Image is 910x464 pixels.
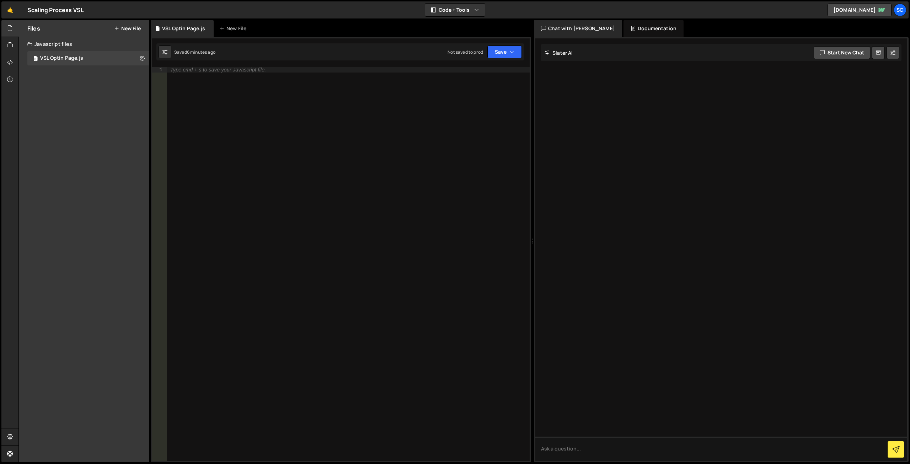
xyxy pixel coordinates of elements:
[162,25,205,32] div: VSL Optin Page.js
[534,20,622,37] div: Chat with [PERSON_NAME]
[114,26,141,31] button: New File
[170,67,266,72] div: Type cmd + s to save your Javascript file.
[545,49,573,56] h2: Slater AI
[174,49,215,55] div: Saved
[1,1,19,18] a: 🤙
[33,56,38,62] span: 0
[187,49,215,55] div: 6 minutes ago
[814,46,870,59] button: Start new chat
[894,4,906,16] a: Sc
[19,37,149,51] div: Javascript files
[623,20,684,37] div: Documentation
[27,51,149,65] div: 16716/45699.js
[425,4,485,16] button: Code + Tools
[27,25,40,32] h2: Files
[40,55,83,62] div: VSL Optin Page.js
[219,25,249,32] div: New File
[487,46,522,58] button: Save
[448,49,483,55] div: Not saved to prod
[152,67,167,73] div: 1
[27,6,84,14] div: Scaling Process VSL
[828,4,892,16] a: [DOMAIN_NAME]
